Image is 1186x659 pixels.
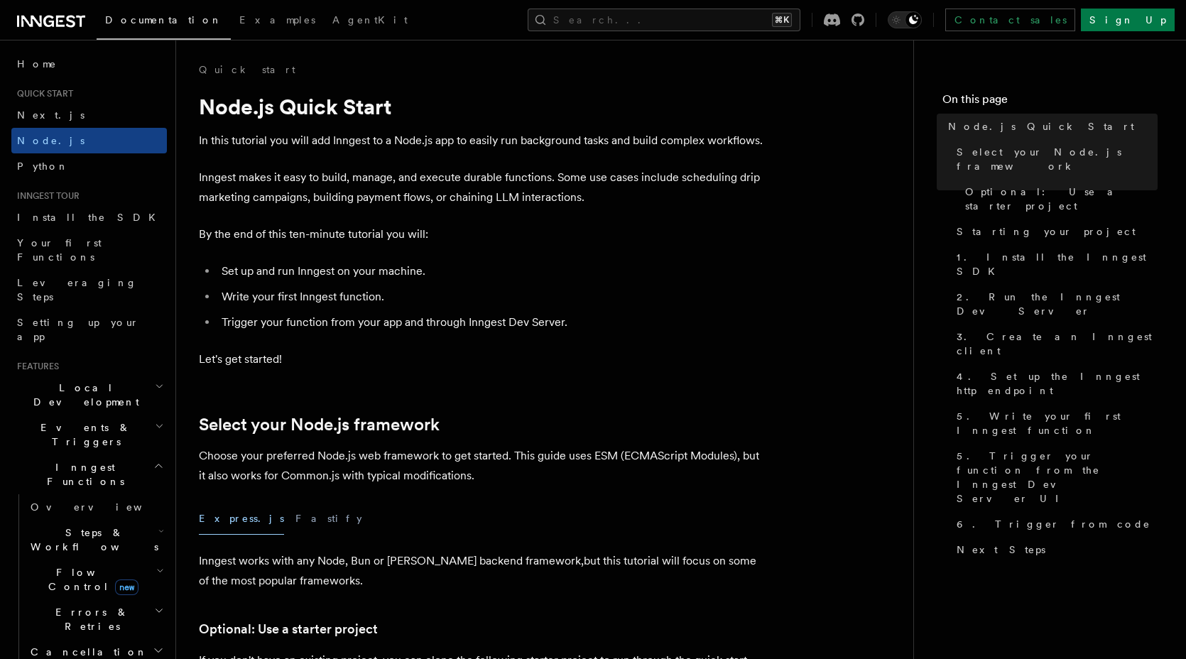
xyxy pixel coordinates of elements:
a: Optional: Use a starter project [199,619,378,639]
h4: On this page [942,91,1158,114]
a: 3. Create an Inngest client [951,324,1158,364]
span: Events & Triggers [11,420,155,449]
a: Documentation [97,4,231,40]
span: Errors & Retries [25,605,154,633]
span: Examples [239,14,315,26]
p: Let's get started! [199,349,767,369]
span: Steps & Workflows [25,525,158,554]
button: Flow Controlnew [25,560,167,599]
button: Events & Triggers [11,415,167,454]
button: Fastify [295,503,362,535]
p: By the end of this ten-minute tutorial you will: [199,224,767,244]
span: Node.js Quick Start [948,119,1134,134]
a: Your first Functions [11,230,167,270]
a: AgentKit [324,4,416,38]
a: Select your Node.js framework [951,139,1158,179]
span: new [115,579,138,595]
p: Inngest makes it easy to build, manage, and execute durable functions. Some use cases include sch... [199,168,767,207]
span: Cancellation [25,645,148,659]
span: 1. Install the Inngest SDK [957,250,1158,278]
span: Quick start [11,88,73,99]
p: Choose your preferred Node.js web framework to get started. This guide uses ESM (ECMAScript Modul... [199,446,767,486]
span: 5. Trigger your function from the Inngest Dev Server UI [957,449,1158,506]
span: Next.js [17,109,85,121]
span: Overview [31,501,177,513]
span: 5. Write your first Inngest function [957,409,1158,437]
a: Leveraging Steps [11,270,167,310]
li: Trigger your function from your app and through Inngest Dev Server. [217,312,767,332]
span: Node.js [17,135,85,146]
a: Python [11,153,167,179]
a: Starting your project [951,219,1158,244]
span: Python [17,160,69,172]
span: Select your Node.js framework [957,145,1158,173]
a: Install the SDK [11,205,167,230]
span: 6. Trigger from code [957,517,1150,531]
a: Select your Node.js framework [199,415,440,435]
span: Documentation [105,14,222,26]
a: Sign Up [1081,9,1175,31]
span: Your first Functions [17,237,102,263]
span: Features [11,361,59,372]
a: 1. Install the Inngest SDK [951,244,1158,284]
li: Set up and run Inngest on your machine. [217,261,767,281]
span: Inngest tour [11,190,80,202]
span: AgentKit [332,14,408,26]
span: Home [17,57,57,71]
a: Optional: Use a starter project [959,179,1158,219]
span: Local Development [11,381,155,409]
h1: Node.js Quick Start [199,94,767,119]
a: Next.js [11,102,167,128]
span: Inngest Functions [11,460,153,489]
span: Install the SDK [17,212,164,223]
span: Next Steps [957,543,1045,557]
a: Contact sales [945,9,1075,31]
span: 4. Set up the Inngest http endpoint [957,369,1158,398]
a: 5. Write your first Inngest function [951,403,1158,443]
a: 5. Trigger your function from the Inngest Dev Server UI [951,443,1158,511]
button: Express.js [199,503,284,535]
a: Examples [231,4,324,38]
a: Home [11,51,167,77]
button: Toggle dark mode [888,11,922,28]
span: 3. Create an Inngest client [957,329,1158,358]
p: In this tutorial you will add Inngest to a Node.js app to easily run background tasks and build c... [199,131,767,151]
button: Errors & Retries [25,599,167,639]
p: Inngest works with any Node, Bun or [PERSON_NAME] backend framework,but this tutorial will focus ... [199,551,767,591]
span: 2. Run the Inngest Dev Server [957,290,1158,318]
a: 6. Trigger from code [951,511,1158,537]
kbd: ⌘K [772,13,792,27]
a: Next Steps [951,537,1158,562]
span: Optional: Use a starter project [965,185,1158,213]
a: Node.js [11,128,167,153]
button: Inngest Functions [11,454,167,494]
button: Local Development [11,375,167,415]
a: Quick start [199,62,295,77]
button: Steps & Workflows [25,520,167,560]
span: Flow Control [25,565,156,594]
span: Starting your project [957,224,1136,239]
span: Setting up your app [17,317,139,342]
a: Setting up your app [11,310,167,349]
button: Search...⌘K [528,9,800,31]
span: Leveraging Steps [17,277,137,303]
a: 4. Set up the Inngest http endpoint [951,364,1158,403]
a: 2. Run the Inngest Dev Server [951,284,1158,324]
li: Write your first Inngest function. [217,287,767,307]
a: Node.js Quick Start [942,114,1158,139]
a: Overview [25,494,167,520]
